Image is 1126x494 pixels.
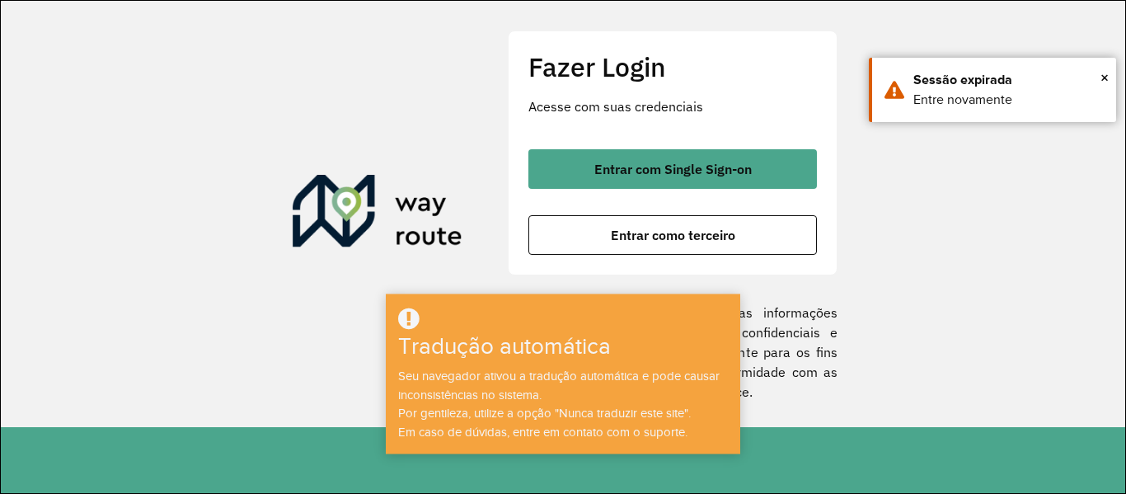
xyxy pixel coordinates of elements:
h3: Tradução automática [398,333,669,361]
button: button [528,215,817,255]
div: Sessão expirada [913,70,1104,90]
button: Close [1100,65,1109,90]
div: Entre novamente [913,90,1104,110]
p: Acesse com suas credenciais [528,96,817,116]
button: button [528,149,817,189]
span: × [1100,65,1109,90]
span: Entrar com Single Sign-on [594,162,752,176]
img: Roteirizador AmbevTech [293,175,462,254]
span: Entrar como terceiro [611,228,735,242]
h2: Fazer Login [528,51,817,82]
div: Seu navegador ativou a tradução automática e pode causar inconsistências no sistema. Por gentilez... [388,367,738,441]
